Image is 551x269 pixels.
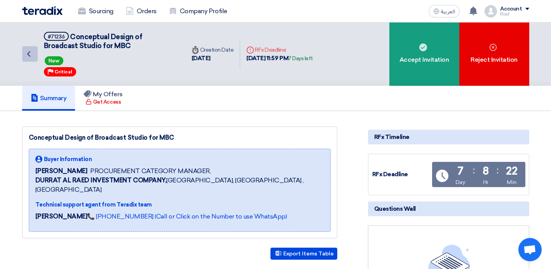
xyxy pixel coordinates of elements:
div: : [473,163,475,177]
div: Accept Invitation [389,23,459,86]
a: Sourcing [72,3,120,20]
div: Reject Invitation [459,23,529,86]
h5: My Offers [84,90,123,98]
div: Creation Date [192,46,234,54]
div: [DATE] 11:59 PM [246,54,313,63]
button: Export Items Table [270,248,337,260]
div: 8 [483,166,489,177]
div: Hr [483,178,488,186]
img: Teradix logo [22,6,63,15]
h5: Conceptual Design of Broadcast Studio for MBC [44,32,176,51]
span: Conceptual Design of Broadcast Studio for MBC [44,33,143,50]
div: Account [500,6,522,12]
a: 📞 [PHONE_NUMBER] (Call or Click on the Number to use WhatsApp) [87,213,287,220]
div: 7 [457,166,464,177]
div: Technical support agent from Teradix team [35,201,324,209]
div: RFx Deadline [246,46,313,54]
span: العربية [441,9,455,14]
span: New [45,56,63,65]
button: العربية [429,5,460,17]
div: Day [455,178,466,186]
a: Summary [22,86,75,111]
span: [PERSON_NAME] [35,167,87,176]
div: Get Access [85,98,121,106]
div: #71236 [48,34,65,39]
div: 7 Days left [288,55,313,62]
a: Company Profile [163,3,234,20]
h5: Summary [31,94,67,102]
a: Open chat [518,238,542,261]
span: [GEOGRAPHIC_DATA], [GEOGRAPHIC_DATA] ,[GEOGRAPHIC_DATA] [35,176,324,194]
img: profile_test.png [485,5,497,17]
a: My Offers Get Access [75,86,131,111]
span: Buyer Information [44,155,92,163]
div: [DATE] [192,54,234,63]
strong: [PERSON_NAME] [35,213,87,220]
a: Orders [120,3,163,20]
div: RFx Timeline [368,130,529,144]
div: : [497,163,499,177]
div: Min [507,178,517,186]
span: Questions Wall [374,205,416,213]
div: Riad [500,12,529,16]
div: RFx Deadline [372,170,431,179]
span: PROCUREMENT CATEGORY MANAGER, [90,167,211,176]
b: DURRAT AL RAED INVESTMENT COMPANY, [35,177,167,184]
div: 22 [506,166,517,177]
span: Critical [54,69,72,75]
div: Conceptual Design of Broadcast Studio for MBC [29,133,331,142]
